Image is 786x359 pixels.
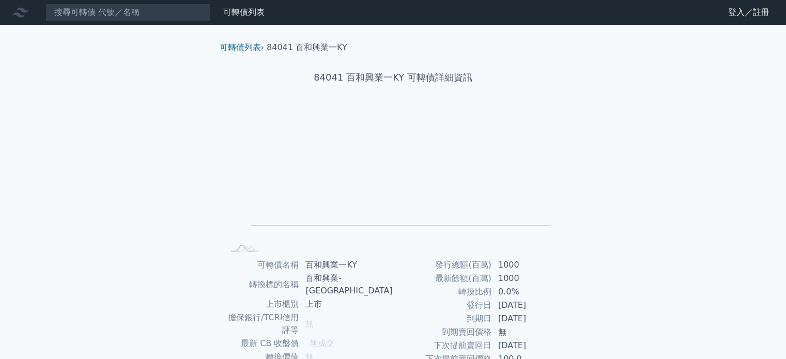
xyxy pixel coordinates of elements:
[241,117,551,241] g: Chart
[492,285,563,299] td: 0.0%
[299,272,393,298] td: 百和興業-[GEOGRAPHIC_DATA]
[220,41,264,54] li: ›
[224,258,300,272] td: 可轉債名稱
[393,285,492,299] td: 轉換比例
[224,272,300,298] td: 轉換標的名稱
[492,272,563,285] td: 1000
[492,325,563,339] td: 無
[299,258,393,272] td: 百和興業一KY
[720,4,778,21] a: 登入／註冊
[393,299,492,312] td: 發行日
[224,337,300,350] td: 最新 CB 收盤價
[393,258,492,272] td: 發行總額(百萬)
[393,312,492,325] td: 到期日
[223,7,265,17] a: 可轉債列表
[310,338,334,348] span: 無成交
[492,312,563,325] td: [DATE]
[267,41,347,54] li: 84041 百和興業一KY
[299,298,393,311] td: 上市
[224,298,300,311] td: 上市櫃別
[393,339,492,352] td: 下次提前賣回日
[45,4,211,21] input: 搜尋可轉債 代號／名稱
[220,42,261,52] a: 可轉債列表
[224,311,300,337] td: 擔保銀行/TCRI信用評等
[393,325,492,339] td: 到期賣回價格
[305,319,314,329] span: 無
[492,299,563,312] td: [DATE]
[393,272,492,285] td: 最新餘額(百萬)
[211,70,575,85] h1: 84041 百和興業一KY 可轉債詳細資訊
[492,258,563,272] td: 1000
[492,339,563,352] td: [DATE]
